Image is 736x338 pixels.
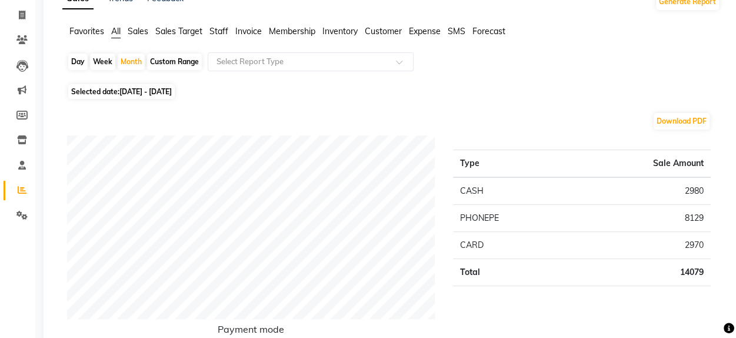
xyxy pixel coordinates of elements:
[119,87,172,96] span: [DATE] - [DATE]
[155,26,202,37] span: Sales Target
[90,54,115,70] div: Week
[128,26,148,37] span: Sales
[69,26,104,37] span: Favorites
[569,150,711,178] th: Sale Amount
[453,150,569,178] th: Type
[472,26,505,37] span: Forecast
[654,113,710,130] button: Download PDF
[111,26,121,37] span: All
[569,177,711,205] td: 2980
[448,26,465,37] span: SMS
[209,26,228,37] span: Staff
[322,26,358,37] span: Inventory
[569,232,711,259] td: 2970
[453,205,569,232] td: PHONEPE
[365,26,402,37] span: Customer
[68,84,175,99] span: Selected date:
[147,54,202,70] div: Custom Range
[569,259,711,286] td: 14079
[453,259,569,286] td: Total
[68,54,88,70] div: Day
[453,232,569,259] td: CARD
[235,26,262,37] span: Invoice
[269,26,315,37] span: Membership
[453,177,569,205] td: CASH
[118,54,145,70] div: Month
[569,205,711,232] td: 8129
[409,26,441,37] span: Expense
